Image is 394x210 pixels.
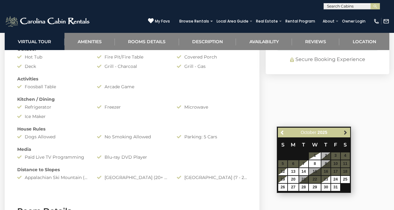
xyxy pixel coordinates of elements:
[92,63,172,69] div: Grill - Charcoal
[92,174,172,181] div: [GEOGRAPHIC_DATA] (20+ Minutes Drive)
[309,160,321,167] a: 8
[148,18,170,24] a: My Favs
[288,183,299,191] td: $180
[5,33,64,50] a: Virtual Tour
[343,130,348,135] span: Next
[278,168,288,176] td: $237
[278,176,288,183] td: $180
[331,184,340,191] a: 31
[13,126,252,132] div: House Rules
[253,17,281,26] a: Real Estate
[13,166,252,173] div: Distance to Slopes
[179,33,236,50] a: Description
[92,134,172,140] div: No Smoking Allowed
[302,142,305,148] span: Tuesday
[341,129,349,136] a: Next
[288,168,299,175] a: 13
[13,154,92,160] div: Paid Live TV Programming
[320,17,338,26] a: About
[13,104,92,110] div: Refrigerator
[281,142,284,148] span: Sunday
[213,17,252,26] a: Local Area Guide
[373,18,380,24] img: phone-regular-white.png
[278,176,287,183] a: 19
[299,168,308,175] a: 14
[279,129,286,136] a: Previous
[282,17,318,26] a: Rental Program
[13,174,92,181] div: Appalachian Ski Mountain (20+ Minute Drive)
[344,142,347,148] span: Saturday
[172,104,252,110] div: Microwave
[277,56,378,63] div: Secure Booking Experience
[288,168,299,176] td: $180
[13,146,252,152] div: Media
[236,33,292,50] a: Availability
[280,130,285,135] span: Previous
[291,142,295,148] span: Monday
[299,184,308,191] a: 28
[278,168,287,175] a: 12
[331,176,340,183] a: 24
[176,17,212,26] a: Browse Rentals
[383,18,389,24] img: mail-regular-white.png
[13,113,92,120] div: Ice Maker
[64,33,115,50] a: Amenities
[278,183,288,191] td: $180
[299,183,309,191] td: $180
[13,54,92,60] div: Hot Tub
[172,54,252,60] div: Covered Porch
[299,168,309,176] td: $180
[155,18,170,24] span: My Favs
[292,33,340,50] a: Reviews
[339,33,389,50] a: Location
[331,176,340,183] td: $278
[309,184,321,191] a: 29
[172,63,252,69] div: Grill - Gas
[5,15,91,28] img: White-1-2.png
[172,174,252,181] div: [GEOGRAPHIC_DATA] (7 - 20 Minute Drive)
[318,130,327,135] span: 2025
[309,152,321,160] td: $180
[334,142,337,148] span: Friday
[331,183,340,191] td: $301
[13,134,92,140] div: Dogs Allowed
[115,33,179,50] a: Rooms Details
[340,176,350,183] td: $270
[309,183,321,191] td: $180
[172,134,252,140] div: Parking: 5 Cars
[288,176,299,183] td: $180
[341,176,350,183] a: 25
[92,84,172,90] div: Arcade Game
[299,160,308,167] a: 7
[13,96,252,102] div: Kitchen / Dining
[13,63,92,69] div: Deck
[13,76,252,82] div: Activities
[321,183,331,191] td: $180
[301,130,316,135] span: October
[13,84,92,90] div: Foosball Table
[299,160,309,168] td: $180
[288,184,299,191] a: 27
[324,142,327,148] span: Thursday
[312,142,318,148] span: Wednesday
[321,176,330,183] a: 23
[321,176,331,183] td: $189
[339,17,369,26] a: Owner Login
[278,184,287,191] a: 26
[309,160,321,168] td: $180
[92,104,172,110] div: Freezer
[92,154,172,160] div: Blu-ray DVD Player
[92,54,172,60] div: Fire Pit/Fire Table
[309,152,321,160] a: 1
[288,176,299,183] a: 20
[321,184,330,191] a: 30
